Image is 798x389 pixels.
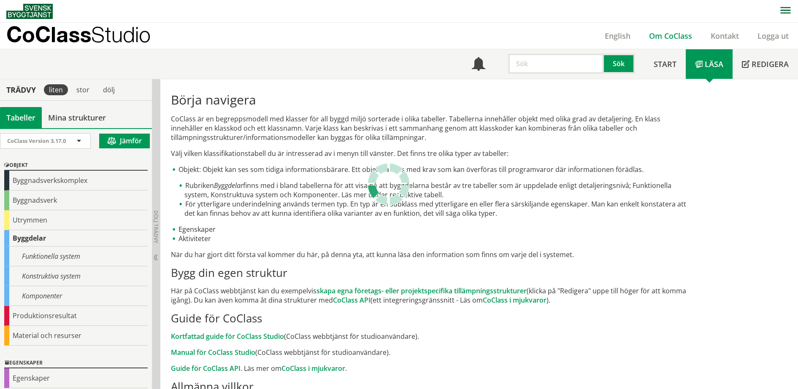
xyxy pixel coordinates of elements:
p: CoClass [6,30,151,39]
a: Kontakt [701,31,748,41]
img: Svensk Byggtjänst [6,4,53,19]
p: (CoClass webbtjänst för studioanvändare). [171,348,690,357]
h1: Börja navigera [171,92,690,107]
img: Laddar [368,163,410,205]
div: Egenskaper [4,368,148,388]
div: Egenskaper [4,358,148,368]
button: Sök [604,54,635,74]
div: Utrymmen [4,210,148,230]
h2: Bygg din egen struktur [171,266,690,279]
button: Jämför [99,134,150,148]
a: Mina strukturer [42,107,112,128]
li: Objekt: Objekt kan ses som tidiga informationsbärare. Ett objekt laddas med krav som kan överföra... [171,165,690,218]
p: Välj vilken klassifikationstabell du är intresserad av i menyn till vänster. Det finns tre olika ... [171,149,690,158]
a: Läsa [686,49,733,79]
input: Sök [508,54,604,74]
div: liten [44,84,68,95]
div: Konstruktiva system [4,266,148,286]
p: CoClass är en begreppsmodell med klasser för all byggd miljö sorterade i olika tabeller. Tabeller... [171,114,690,142]
a: Redigera [733,49,798,79]
span: Start [654,59,676,69]
div: Byggnadsverkskomplex [4,171,148,190]
p: . Läs mer om . [171,364,690,373]
span: Redigera [752,59,789,69]
div: Produktionsresultat [4,306,148,326]
a: Manual för CoClass Studio [171,348,255,357]
div: Byggdelar [4,230,148,247]
span: Dölj trädvy [152,210,160,243]
a: Logga ut [748,31,798,41]
div: Byggnadsverk [4,190,148,210]
a: CoClassStudio [6,23,169,49]
span: Studio [91,22,151,47]
em: Byggdelar [214,181,243,190]
a: Om CoClass [640,31,701,41]
a: English [595,31,640,41]
li: Aktiviteter [171,234,690,243]
p: Här på CoClass webbtjänst kan du exempelvis (klicka på "Redigera" uppe till höger för att komma i... [171,286,690,305]
li: Egenskaper [171,225,690,234]
li: För ytterligare underindelning används termen typ. En typ är en subklass med ytterligare en eller... [178,199,690,218]
a: Kortfattad guide för CoClass Studio [171,332,284,341]
a: CoClass i mjukvaror [281,364,345,373]
span: CoClass Version 3.17.0 [7,137,66,145]
div: stor [71,84,95,95]
div: dölj [98,84,120,95]
div: Objekt [4,161,148,171]
a: CoClass i mjukvaror [483,295,546,305]
p: (CoClass webbtjänst för studioanvändare). [171,332,690,341]
li: Rubriken finns med i bland tabellerna för att visa på att byggdelarna består av tre tabeller som ... [178,181,690,199]
div: Trädvy [2,85,41,94]
h2: Guide för CoClass [171,311,690,325]
a: skapa egna företags- eller projektspecifika tillämpningsstrukturer [316,286,527,295]
span: Notifikationer [472,58,485,72]
div: Funktionella system [4,247,148,266]
a: Guide för CoClass API [171,364,241,373]
p: När du har gjort ditt första val kommer du här, på denna yta, att kunna läsa den information som ... [171,250,690,259]
span: Läsa [705,59,723,69]
div: Material och resurser [4,326,148,346]
div: Komponenter [4,286,148,306]
a: Start [644,49,686,79]
a: CoClass API [333,295,371,305]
